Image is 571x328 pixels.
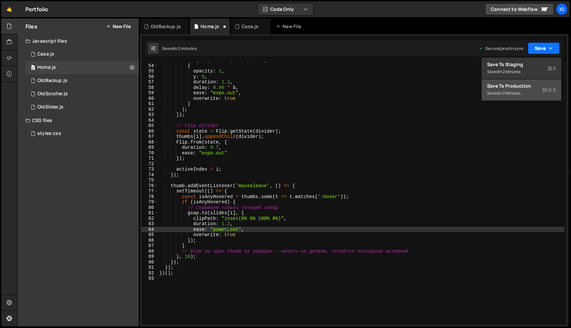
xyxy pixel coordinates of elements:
div: 62 [141,107,158,112]
div: 14577/44602.js [25,101,139,114]
div: 68 [141,140,158,145]
div: Saved [487,68,556,76]
div: 86 [141,238,158,243]
div: 14577/37696.js [25,48,139,61]
div: Javascript files [18,34,139,48]
div: 87 [141,243,158,249]
div: OldBackup.js [151,23,181,30]
div: 84 [141,227,158,232]
div: 80 [141,205,158,211]
div: 54 [141,63,158,69]
div: 65 [141,123,158,129]
div: in 2 minutes [499,69,520,74]
div: Saved [487,89,556,97]
div: 89 [141,254,158,260]
div: Home.js [37,64,56,70]
div: 64 [141,118,158,123]
div: 93 [141,276,158,281]
div: 92 [141,270,158,276]
div: 77 [141,188,158,194]
div: 57 [141,79,158,85]
button: Save to StagingS Savedin 2 minutes [482,58,561,79]
h2: Files [25,23,37,30]
div: 76 [141,183,158,189]
button: Save [528,42,560,54]
button: Save to ProductionS Savedin 2 minutes [482,79,561,101]
div: 81 [141,210,158,216]
div: Save to Staging [487,61,556,68]
div: 91 [141,265,158,270]
div: 67 [141,134,158,140]
div: 85 [141,232,158,238]
div: 71 [141,156,158,161]
div: Save to Production [487,83,556,89]
div: OldScroller.js [37,91,68,97]
div: 73 [141,167,158,172]
div: 74 [141,172,158,178]
div: 82 [141,216,158,222]
div: 70 [141,150,158,156]
div: 58 [141,85,158,91]
div: 60 [141,96,158,102]
span: S [542,87,556,93]
div: styles.css [37,131,61,137]
div: 61 [141,101,158,107]
a: 🤙 [1,1,18,17]
button: Code Only [258,3,313,15]
div: CSS files [18,114,139,127]
div: 14577/44351.js [25,74,139,87]
div: 66 [141,129,158,134]
a: Ig [556,3,568,15]
div: 56 [141,74,158,80]
div: Portfolio [25,5,48,13]
div: 14577/44352.css [25,127,139,140]
div: 83 [141,221,158,227]
a: Connect to Webflow [485,3,554,15]
div: OldSlider.js [37,104,63,110]
button: New File [106,24,131,29]
div: 55 [141,68,158,74]
div: 63 [141,112,158,118]
span: S [548,65,556,72]
div: 78 [141,194,158,200]
div: 69 [141,145,158,150]
div: 90 [141,260,158,265]
div: OldBackup.js [37,78,67,84]
div: in 2 minutes [499,90,520,96]
div: New File [276,23,304,30]
div: Home.js [201,23,219,30]
div: 75 [141,178,158,183]
div: 14577/44646.js [25,87,139,101]
div: 59 [141,90,158,96]
div: Case.js [242,23,258,30]
span: 0 [31,65,35,71]
div: Saved [162,46,197,51]
div: in 2 minutes [174,46,197,51]
div: 72 [141,161,158,167]
div: Dev and prod in sync [479,46,524,51]
div: Case.js [37,51,54,57]
div: 79 [141,199,158,205]
div: 88 [141,249,158,254]
div: 14577/44747.js [25,61,139,74]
